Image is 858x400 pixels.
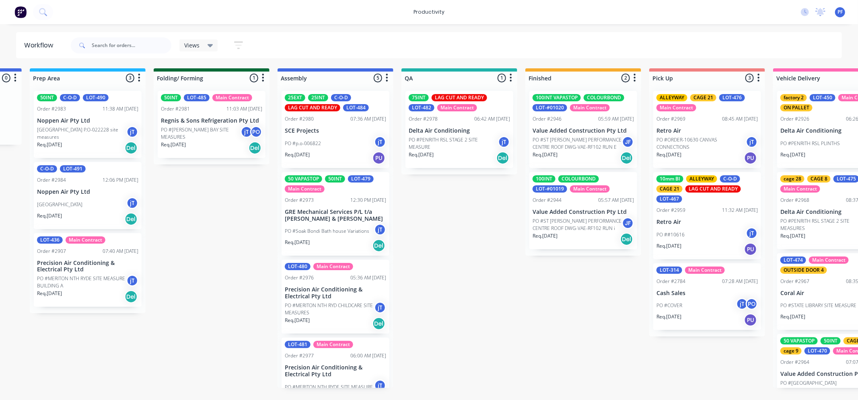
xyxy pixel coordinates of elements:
div: jT [736,298,748,310]
div: LOT-436 [37,236,63,244]
p: SCE Projects [285,127,386,134]
div: LOT-479 [348,175,374,183]
div: 50INT [161,94,181,101]
div: LOT-314Main ContractOrder #278407:28 AM [DATE]Cash SalesPO #COVERjTPOReq.[DATE]PU [653,263,761,330]
div: ON PALLET [780,104,813,111]
div: jT [498,136,510,148]
div: COLOURBOND [558,175,599,183]
p: PO #[PERSON_NAME] BAY SITE MEASURES [161,126,241,141]
div: Main Contract [285,185,325,193]
div: C-O-D [331,94,351,101]
div: Main Contract [685,267,725,274]
div: C-O-DLOT-491Order #298412:06 PM [DATE]Noppen Air Pty Ltd[GEOGRAPHIC_DATA]jTReq.[DATE]Del [34,162,142,229]
p: Regnis & Sons Refrigeration Pty Ltd [161,117,262,124]
div: jT [126,126,138,138]
div: 07:40 AM [DATE] [103,248,138,255]
div: Order #2964 [780,359,809,366]
p: Req. [DATE] [285,151,310,158]
p: Req. [DATE] [533,151,558,158]
div: Del [620,233,633,246]
div: 25EXT [285,94,305,101]
div: Main Contract [313,341,353,348]
div: LOT-482 [409,104,434,111]
p: PO #MERITON NTH RYDE SITE MEASURE BUILDING A [37,275,126,289]
p: PO #Soak Bondi Bath house Variations [285,228,369,235]
div: CAGE 21 [690,94,716,101]
div: Order #2784 [656,278,685,285]
div: LOT-#01020 [533,104,567,111]
p: PO #STATE LIBRARY SITE MEASURE [780,302,856,309]
div: LOT-491 [60,165,86,172]
div: Del [125,142,138,154]
div: Del [372,239,385,252]
p: PO #MERITON NTH RYDE SITE MEASURE [285,384,373,391]
div: 75INT [409,94,429,101]
div: Order #2973 [285,197,314,204]
div: ALLEYWAYCAGE 21LOT-476Main ContractOrder #296908:45 AM [DATE]Retro AirPO #ORDER-10630 CANVAS CONN... [653,91,761,168]
div: LOT-481 [285,341,311,348]
div: Order #2983 [37,105,66,113]
div: Del [249,142,261,154]
div: 05:57 AM [DATE] [598,197,634,204]
p: Retro Air [656,127,758,134]
div: LAG CUT AND READY [685,185,741,193]
div: 10mm BIALLEYWAYC-O-DCAGE 21LAG CUT AND READYLOT-467Order #295911:32 AM [DATE]Retro AirPO ##10616j... [653,172,761,259]
p: PO #PENRITH RSL PLINTHS [780,140,840,147]
img: Factory [14,6,27,18]
p: Req. [DATE] [37,212,62,219]
div: jT [126,197,138,209]
p: [GEOGRAPHIC_DATA] [37,201,82,208]
div: Order #2926 [780,115,809,123]
input: Search for orders... [92,37,171,53]
div: 50INT [821,337,841,345]
div: 50 VAPASTOP50INTLOT-479Main ContractOrder #297312:30 PM [DATE]GRE Mechanical Services P/L t/a [PE... [282,172,389,256]
div: jT [374,302,386,314]
div: 100INT VAPASTOPCOLOURBONDLOT-#01020Main ContractOrder #294605:59 AM [DATE]Value Added Constructio... [529,91,637,168]
div: jT [746,136,758,148]
div: Order #2980 [285,115,314,123]
div: Del [125,213,138,226]
div: 06:42 AM [DATE] [474,115,510,123]
p: PO #ST [PERSON_NAME] PERFORMANCE CENTRE ROOF DWG-VAE-RF102 RUN i [533,217,622,232]
div: 50INT [325,175,345,183]
div: Main Contract [570,104,610,111]
div: 75INTLAG CUT AND READYLOT-482Main ContractOrder #297806:42 AM [DATE]Delta Air ConditioningPO #PEN... [405,91,513,168]
div: jT [126,275,138,287]
p: Req. [DATE] [656,242,681,250]
div: JF [622,217,634,229]
div: LOT-467 [656,195,682,203]
div: Main Contract [656,104,696,111]
p: Req. [DATE] [656,313,681,320]
div: C-O-D [720,175,740,183]
p: PO #COVER [656,302,682,309]
div: Del [496,152,509,164]
div: 07:28 AM [DATE] [722,278,758,285]
div: COLOURBOND [584,94,624,101]
div: C-O-D [37,165,57,172]
div: C-O-D [60,94,80,101]
div: 50INT [37,94,57,101]
p: PO #ST [PERSON_NAME] PERFORMANCE CENTRE ROOF DWG-VAE-RF102 RUN E [533,136,622,151]
p: Req. [DATE] [409,151,434,158]
span: PF [837,8,843,16]
div: Order #2907 [37,248,66,255]
div: LOT-480Main ContractOrder #297605:36 AM [DATE]Precision Air Conditioning & Electrical Pty LtdPO #... [282,260,389,334]
p: Req. [DATE] [37,290,62,297]
div: CAGE 8 [807,175,831,183]
div: 08:45 AM [DATE] [722,115,758,123]
div: 100INT VAPASTOP [533,94,581,101]
div: LAG CUT AND READY [285,104,340,111]
div: PO [746,298,758,310]
div: PO [250,126,262,138]
p: Req. [DATE] [656,151,681,158]
div: Del [620,152,633,164]
div: 05:36 AM [DATE] [350,274,386,281]
p: Req. [DATE] [780,151,805,158]
div: PU [744,243,757,256]
div: productivity [409,6,449,18]
p: Precision Air Conditioning & Electrical Pty Ltd [285,364,386,378]
div: cage 9 [780,347,802,355]
div: Order #2944 [533,197,562,204]
p: Precision Air Conditioning & Electrical Pty Ltd [285,286,386,300]
div: PU [744,152,757,164]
